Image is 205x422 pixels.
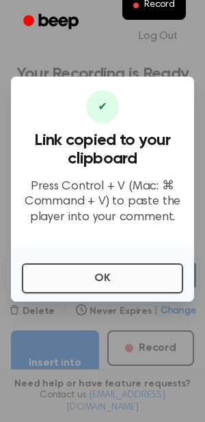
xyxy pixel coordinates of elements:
button: OK [22,263,183,293]
h3: Link copied to your clipboard [22,131,183,168]
a: Beep [14,9,91,36]
div: ✔ [86,90,119,123]
a: Log Out [125,20,191,53]
p: Press Control + V (Mac: ⌘ Command + V) to paste the player into your comment. [22,179,183,226]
